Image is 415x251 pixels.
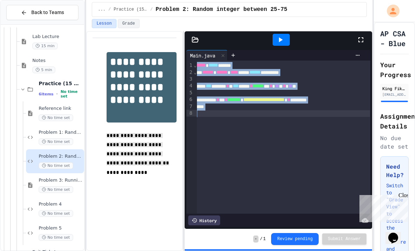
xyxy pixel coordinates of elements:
span: Problem 2: Random integer between 25-75 [155,5,287,14]
span: / [108,7,111,12]
div: 3 [186,76,193,82]
span: Fold line [193,62,197,68]
div: 7 [186,103,193,110]
span: ... [98,7,106,12]
h3: Need Help? [386,162,403,179]
span: Notes [32,58,83,64]
span: / [150,7,153,12]
span: No time set [60,89,83,99]
div: Chat with us now!Close [3,3,49,45]
div: 6 [186,96,193,103]
div: Main.java [186,52,219,59]
span: 5 min [32,67,55,73]
span: No time set [39,138,73,145]
button: Lesson [92,19,116,28]
div: King Fikreab Asfaw [382,85,407,92]
span: No time set [39,162,73,169]
div: No due date set [380,134,409,151]
span: Fold line [193,69,197,75]
button: Grade [118,19,140,28]
div: [EMAIL_ADDRESS][DOMAIN_NAME] [382,92,407,97]
span: • [56,91,58,97]
h2: Your Progress [380,60,409,80]
h2: Assignment Details [380,111,409,131]
div: My Account [379,3,401,19]
div: 5 [186,89,193,96]
span: Lab Lecture [32,34,83,40]
span: Submit Answer [328,236,361,242]
span: 15 min [32,43,58,49]
span: / [260,236,262,242]
div: Main.java [186,50,228,61]
span: No time set [39,210,73,217]
span: Practice (15 mins) [39,80,83,87]
h1: AP CSA - Blue [380,29,409,48]
span: Problem 3: Running programs [39,177,83,183]
span: No time set [39,114,73,121]
button: Review pending [271,233,319,245]
iframe: chat widget [357,192,408,222]
span: Problem 4 [39,201,83,207]
span: 1 [263,236,266,242]
button: Back to Teams [6,5,78,20]
span: Practice (15 mins) [114,7,147,12]
button: Submit Answer [322,233,366,245]
div: 8 [186,110,193,117]
span: - [253,236,258,243]
span: Reference link [39,106,83,112]
div: 4 [186,82,193,89]
div: History [188,215,220,225]
span: 6 items [39,92,53,96]
span: Problem 5 [39,225,83,231]
span: No time set [39,234,73,241]
span: No time set [39,186,73,193]
div: 1 [186,62,193,69]
span: Problem 2: Random integer between 25-75 [39,153,83,159]
span: Back to Teams [31,9,64,16]
iframe: chat widget [385,223,408,244]
span: Problem 1: Random number between 1-100 [39,130,83,136]
div: 2 [186,69,193,76]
